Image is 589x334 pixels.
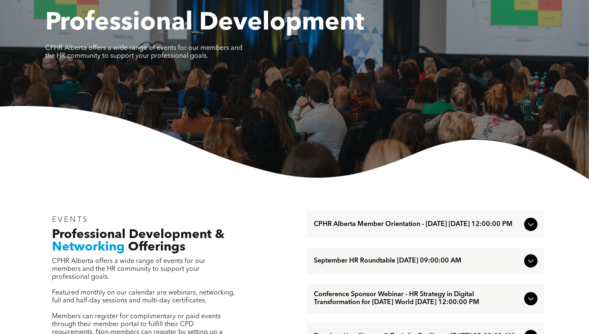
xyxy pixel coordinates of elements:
[52,241,125,253] span: Networking
[314,257,521,265] span: September HR Roundtable [DATE] 09:00:00 AM
[52,216,89,223] span: EVENTS
[52,228,224,241] span: Professional Development &
[128,241,185,253] span: Offerings
[52,258,205,280] span: CPHR Alberta offers a wide range of events for our members and the HR community to support your p...
[45,11,364,36] span: Professional Development
[52,290,235,304] span: Featured monthly on our calendar are webinars, networking, full and half-day sessions and multi-d...
[314,221,521,228] span: CPHR Alberta Member Orientation - [DATE] [DATE] 12:00:00 PM
[314,291,521,307] span: Conference Sponsor Webinar - HR Strategy in Digital Transformation for [DATE] World [DATE] 12:00:...
[45,45,242,59] span: CPHR Alberta offers a wide range of events for our members and the HR community to support your p...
